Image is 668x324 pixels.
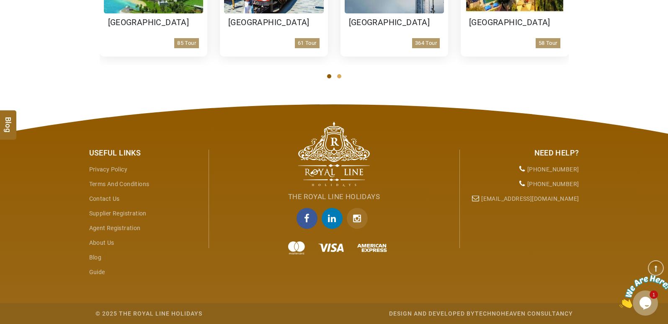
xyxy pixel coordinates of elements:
[89,195,120,202] a: Contact Us
[3,117,14,124] span: Blog
[295,38,320,48] p: 61 Tour
[466,177,579,192] li: [PHONE_NUMBER]
[89,254,102,261] a: Blog
[108,18,199,28] h3: [GEOGRAPHIC_DATA]
[349,18,440,28] h3: [GEOGRAPHIC_DATA]
[95,309,202,318] div: © 2025 The Royal Line Holidays
[475,310,573,317] a: Technoheaven Consultancy
[322,208,347,229] a: linkedin
[298,122,370,187] img: The Royal Line Holidays
[288,192,380,201] span: The Royal Line Holidays
[89,225,141,231] a: Agent Registration
[89,239,114,246] a: About Us
[412,38,440,48] p: 364 Tour
[616,272,668,311] iframe: chat widget
[466,162,579,177] li: [PHONE_NUMBER]
[174,38,199,48] p: 85 Tour
[89,166,128,173] a: Privacy Policy
[259,309,573,318] div: Design and Developed by
[89,181,150,187] a: Terms and Conditions
[89,269,105,275] a: guide
[89,148,202,158] div: Useful Links
[228,18,320,28] h3: [GEOGRAPHIC_DATA]
[469,18,560,28] h3: [GEOGRAPHIC_DATA]
[89,210,147,217] a: Supplier Registration
[297,208,322,229] a: facebook
[3,3,55,36] img: Chat attention grabber
[536,38,560,48] p: 58 Tour
[347,208,372,229] a: Instagram
[466,148,579,158] div: Need Help?
[481,195,579,202] a: [EMAIL_ADDRESS][DOMAIN_NAME]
